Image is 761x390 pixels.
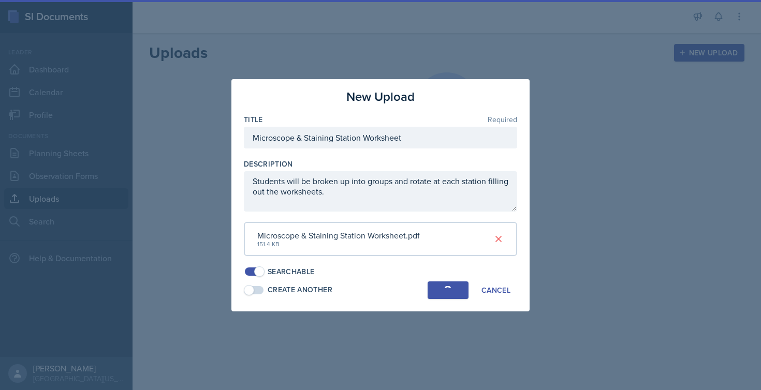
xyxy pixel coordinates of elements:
div: 151.4 KB [257,239,420,249]
h3: New Upload [346,87,415,106]
div: Microscope & Staining Station Worksheet.pdf [257,229,420,242]
label: Title [244,114,263,125]
span: Required [488,116,517,123]
div: Cancel [481,286,510,294]
div: Create Another [268,284,332,295]
input: Enter title [244,127,517,148]
div: Searchable [268,266,315,277]
button: Cancel [475,281,517,299]
label: Description [244,159,293,169]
